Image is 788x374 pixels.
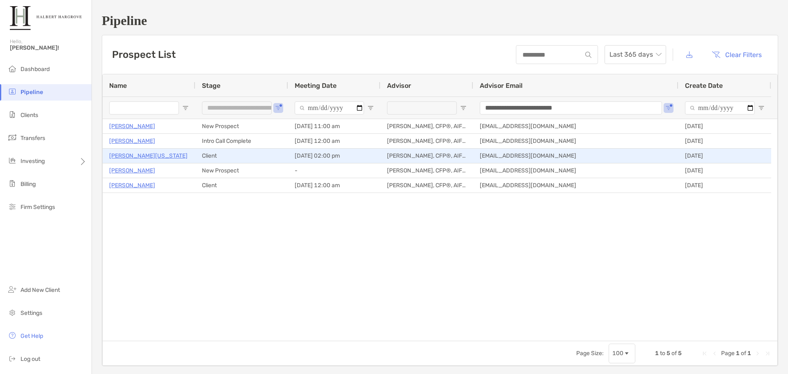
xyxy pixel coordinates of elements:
[736,350,740,357] span: 1
[288,149,380,163] div: [DATE] 02:00 pm
[21,181,36,188] span: Billing
[678,134,771,148] div: [DATE]
[195,119,288,133] div: New Prospect
[21,112,38,119] span: Clients
[7,110,17,119] img: clients icon
[288,163,380,178] div: -
[667,350,670,357] span: 5
[711,350,718,357] div: Previous Page
[685,101,755,115] input: Create Date Filter Input
[480,101,662,115] input: Advisor Email Filter Input
[671,350,677,357] span: of
[295,82,337,89] span: Meeting Date
[10,3,82,33] img: Zoe Logo
[473,119,678,133] div: [EMAIL_ADDRESS][DOMAIN_NAME]
[109,165,155,176] a: [PERSON_NAME]
[295,101,364,115] input: Meeting Date Filter Input
[678,350,682,357] span: 5
[585,52,591,58] img: input icon
[678,119,771,133] div: [DATE]
[7,179,17,188] img: billing icon
[764,350,771,357] div: Last Page
[7,330,17,340] img: get-help icon
[380,134,473,148] div: [PERSON_NAME], CFP®, AIF®
[202,82,220,89] span: Stage
[7,133,17,142] img: transfers icon
[660,350,665,357] span: to
[109,180,155,190] a: [PERSON_NAME]
[195,178,288,193] div: Client
[480,82,522,89] span: Advisor Email
[473,178,678,193] div: [EMAIL_ADDRESS][DOMAIN_NAME]
[288,119,380,133] div: [DATE] 11:00 am
[109,101,179,115] input: Name Filter Input
[706,46,768,64] button: Clear Filters
[380,178,473,193] div: [PERSON_NAME], CFP®, AIF®
[21,135,45,142] span: Transfers
[102,13,778,28] h1: Pipeline
[21,66,50,73] span: Dashboard
[10,44,87,51] span: [PERSON_NAME]!
[678,163,771,178] div: [DATE]
[758,105,765,111] button: Open Filter Menu
[7,353,17,363] img: logout icon
[367,105,374,111] button: Open Filter Menu
[195,149,288,163] div: Client
[7,87,17,96] img: pipeline icon
[109,136,155,146] a: [PERSON_NAME]
[195,163,288,178] div: New Prospect
[655,350,659,357] span: 1
[473,134,678,148] div: [EMAIL_ADDRESS][DOMAIN_NAME]
[21,89,43,96] span: Pipeline
[387,82,411,89] span: Advisor
[380,119,473,133] div: [PERSON_NAME], CFP®, AIF®
[665,105,672,111] button: Open Filter Menu
[21,204,55,211] span: Firm Settings
[460,105,467,111] button: Open Filter Menu
[473,149,678,163] div: [EMAIL_ADDRESS][DOMAIN_NAME]
[609,46,661,64] span: Last 365 days
[7,64,17,73] img: dashboard icon
[678,178,771,193] div: [DATE]
[380,163,473,178] div: [PERSON_NAME], CFP®, AIF®
[21,310,42,317] span: Settings
[7,307,17,317] img: settings icon
[612,350,623,357] div: 100
[109,82,127,89] span: Name
[21,333,43,340] span: Get Help
[288,178,380,193] div: [DATE] 12:00 am
[576,350,604,357] div: Page Size:
[275,105,282,111] button: Open Filter Menu
[21,356,40,363] span: Log out
[609,344,635,363] div: Page Size
[109,151,188,161] a: [PERSON_NAME][US_STATE]
[741,350,746,357] span: of
[182,105,189,111] button: Open Filter Menu
[109,121,155,131] a: [PERSON_NAME]
[7,285,17,294] img: add_new_client icon
[747,350,751,357] span: 1
[7,156,17,165] img: investing icon
[685,82,723,89] span: Create Date
[678,149,771,163] div: [DATE]
[7,202,17,211] img: firm-settings icon
[21,287,60,294] span: Add New Client
[754,350,761,357] div: Next Page
[195,134,288,148] div: Intro Call Complete
[21,158,45,165] span: Investing
[721,350,735,357] span: Page
[701,350,708,357] div: First Page
[473,163,678,178] div: [EMAIL_ADDRESS][DOMAIN_NAME]
[288,134,380,148] div: [DATE] 12:00 am
[380,149,473,163] div: [PERSON_NAME], CFP®, AIF®
[112,49,176,60] h3: Prospect List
